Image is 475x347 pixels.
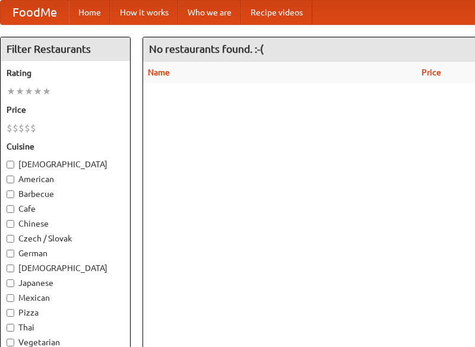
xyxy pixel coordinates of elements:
li: ★ [24,85,33,98]
a: FoodMe [1,1,69,24]
label: Chinese [7,218,124,230]
h4: Filter Restaurants [1,37,130,61]
a: Who we are [178,1,241,24]
li: ★ [33,85,42,98]
li: $ [12,122,18,135]
input: American [7,176,14,183]
label: Mexican [7,292,124,304]
label: Thai [7,321,124,333]
input: Japanese [7,279,14,287]
label: Czech / Slovak [7,233,124,244]
li: $ [24,122,30,135]
label: Japanese [7,277,124,289]
label: American [7,173,124,185]
label: [DEMOGRAPHIC_DATA] [7,158,124,170]
li: ★ [15,85,24,98]
h5: Rating [7,67,124,79]
input: German [7,250,14,257]
label: Cafe [7,203,124,215]
li: ★ [42,85,51,98]
input: [DEMOGRAPHIC_DATA] [7,161,14,168]
input: Thai [7,324,14,332]
a: Price [422,68,441,77]
li: $ [18,122,24,135]
a: Recipe videos [241,1,312,24]
li: $ [30,122,36,135]
label: [DEMOGRAPHIC_DATA] [7,262,124,274]
label: Pizza [7,307,124,319]
h5: Price [7,104,124,116]
li: $ [7,122,12,135]
a: How it works [110,1,178,24]
input: Czech / Slovak [7,235,14,243]
input: Mexican [7,294,14,302]
h5: Cuisine [7,141,124,152]
label: German [7,247,124,259]
label: Barbecue [7,188,124,200]
ng-pluralize: No restaurants found. :-( [149,43,264,55]
input: Vegetarian [7,339,14,346]
input: Chinese [7,220,14,228]
a: Home [69,1,110,24]
input: Pizza [7,309,14,317]
input: Barbecue [7,190,14,198]
input: Cafe [7,205,14,213]
a: Name [148,68,170,77]
li: ★ [7,85,15,98]
input: [DEMOGRAPHIC_DATA] [7,265,14,272]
